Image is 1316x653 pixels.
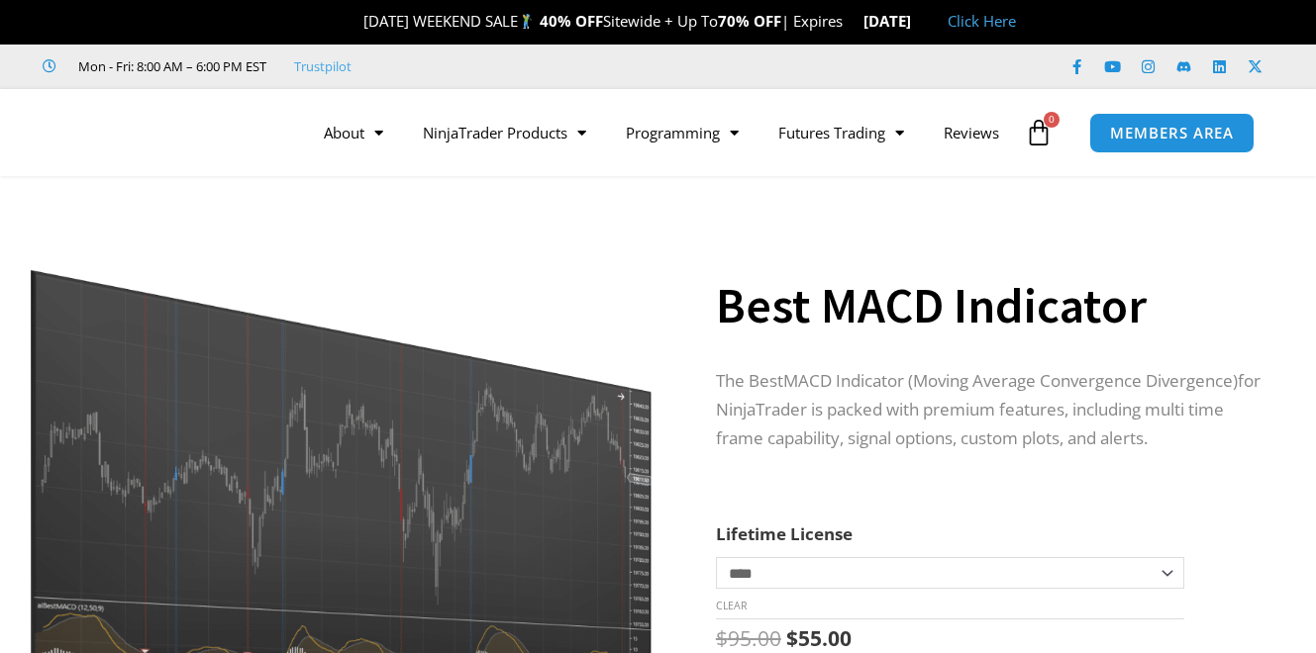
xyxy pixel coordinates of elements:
a: About [304,110,403,155]
span: MACD Indicator (Moving Average Convergence Divergence) [783,369,1238,392]
a: Trustpilot [294,54,352,78]
span: $ [716,624,728,652]
a: 0 [995,104,1082,161]
a: Clear options [716,599,747,612]
span: for NinjaTrader is packed with premium features, including multi time frame capability, signal op... [716,369,1261,449]
a: MEMBERS AREA [1089,113,1255,153]
img: 🏭 [912,14,927,29]
strong: 40% OFF [540,11,603,31]
img: LogoAI | Affordable Indicators – NinjaTrader [51,97,264,168]
bdi: 95.00 [716,624,781,652]
img: 🏌️‍♂️ [519,14,534,29]
span: MEMBERS AREA [1110,126,1234,140]
a: Reviews [924,110,1019,155]
strong: 70% OFF [718,11,781,31]
span: $ [786,624,798,652]
nav: Menu [304,110,1020,155]
img: 🎉 [348,14,362,29]
span: 0 [1044,112,1060,128]
a: Programming [606,110,759,155]
bdi: 55.00 [786,624,852,652]
h1: Best MACD Indicator [716,271,1266,340]
strong: [DATE] [863,11,928,31]
a: Futures Trading [759,110,924,155]
img: ⌛ [844,14,859,29]
a: Click Here [948,11,1016,31]
span: Mon - Fri: 8:00 AM – 6:00 PM EST [73,54,266,78]
span: [DATE] WEEKEND SALE Sitewide + Up To | Expires [343,11,862,31]
label: Lifetime License [716,522,853,545]
a: NinjaTrader Products [403,110,606,155]
span: The Best [716,369,783,392]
